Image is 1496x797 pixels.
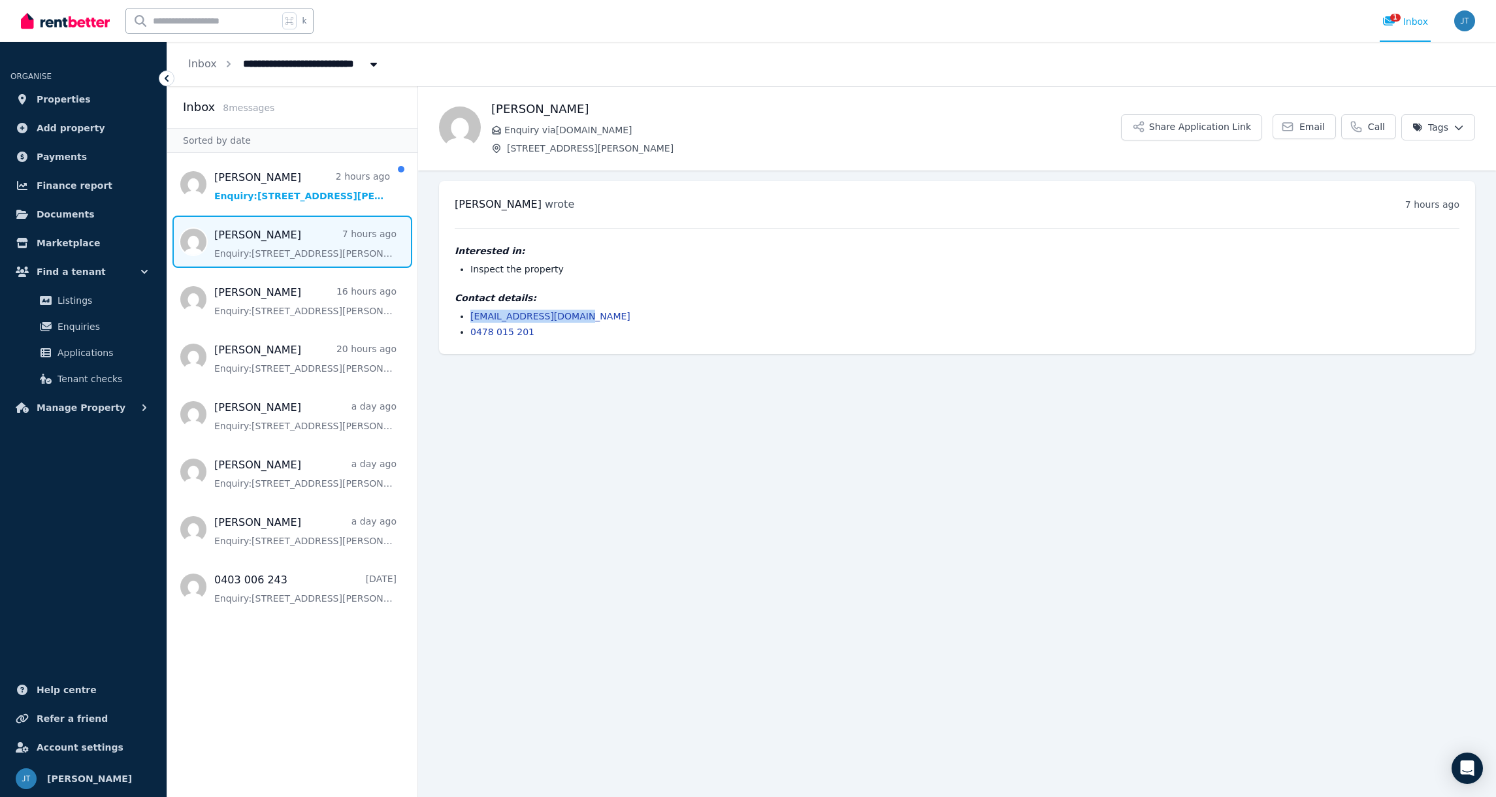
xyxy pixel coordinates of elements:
a: [PERSON_NAME]a day agoEnquiry:[STREET_ADDRESS][PERSON_NAME]. [214,457,397,490]
a: 0478 015 201 [470,327,534,337]
span: k [302,16,306,26]
button: Find a tenant [10,259,156,285]
a: Tenant checks [16,366,151,392]
a: [PERSON_NAME]7 hours agoEnquiry:[STREET_ADDRESS][PERSON_NAME]. [214,227,397,260]
span: Enquiries [57,319,146,334]
a: Finance report [10,172,156,199]
nav: Message list [167,153,417,618]
span: ORGANISE [10,72,52,81]
a: Call [1341,114,1396,139]
a: Payments [10,144,156,170]
span: Finance report [37,178,112,193]
span: Help centre [37,682,97,698]
a: [PERSON_NAME]2 hours agoEnquiry:[STREET_ADDRESS][PERSON_NAME]. [214,170,390,203]
span: wrote [545,198,574,210]
h2: Inbox [183,98,215,116]
a: Applications [16,340,151,366]
a: Refer a friend [10,706,156,732]
span: Marketplace [37,235,100,251]
span: [PERSON_NAME] [455,198,542,210]
span: Tenant checks [57,371,146,387]
h4: Contact details: [455,291,1459,304]
nav: Breadcrumb [167,42,401,86]
button: Tags [1401,114,1475,140]
a: [EMAIL_ADDRESS][DOMAIN_NAME] [470,311,630,321]
a: 0403 006 243[DATE]Enquiry:[STREET_ADDRESS][PERSON_NAME]. [214,572,397,605]
span: [PERSON_NAME] [47,771,132,787]
img: Jacek Tomaka [16,768,37,789]
img: Jacek Tomaka [1454,10,1475,31]
img: RentBetter [21,11,110,31]
a: Enquiries [16,314,151,340]
span: 8 message s [223,103,274,113]
a: [PERSON_NAME]16 hours agoEnquiry:[STREET_ADDRESS][PERSON_NAME]. [214,285,397,317]
button: Share Application Link [1121,114,1262,140]
span: Applications [57,345,146,361]
div: Inbox [1382,15,1428,28]
a: Account settings [10,734,156,760]
span: Payments [37,149,87,165]
span: Documents [37,206,95,222]
span: 1 [1390,14,1401,22]
span: Find a tenant [37,264,106,280]
a: Add property [10,115,156,141]
li: Inspect the property [470,263,1459,276]
time: 7 hours ago [1405,199,1459,210]
a: [PERSON_NAME]a day agoEnquiry:[STREET_ADDRESS][PERSON_NAME]. [214,400,397,432]
h4: Interested in: [455,244,1459,257]
span: Properties [37,91,91,107]
a: Documents [10,201,156,227]
button: Manage Property [10,395,156,421]
a: Properties [10,86,156,112]
div: Sorted by date [167,128,417,153]
a: Help centre [10,677,156,703]
span: Email [1299,120,1325,133]
h1: [PERSON_NAME] [491,100,1121,118]
a: Marketplace [10,230,156,256]
span: Call [1368,120,1385,133]
span: Listings [57,293,146,308]
span: Manage Property [37,400,125,415]
span: Tags [1412,121,1448,134]
a: Inbox [188,57,217,70]
a: [PERSON_NAME]a day agoEnquiry:[STREET_ADDRESS][PERSON_NAME]. [214,515,397,547]
img: Lianna Dostalek-Crawford [439,106,481,148]
span: Enquiry via [DOMAIN_NAME] [504,123,1121,137]
div: Open Intercom Messenger [1452,753,1483,784]
span: [STREET_ADDRESS][PERSON_NAME] [507,142,1121,155]
span: Refer a friend [37,711,108,726]
span: Account settings [37,740,123,755]
a: Listings [16,287,151,314]
span: Add property [37,120,105,136]
a: [PERSON_NAME]20 hours agoEnquiry:[STREET_ADDRESS][PERSON_NAME]. [214,342,397,375]
a: Email [1273,114,1336,139]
